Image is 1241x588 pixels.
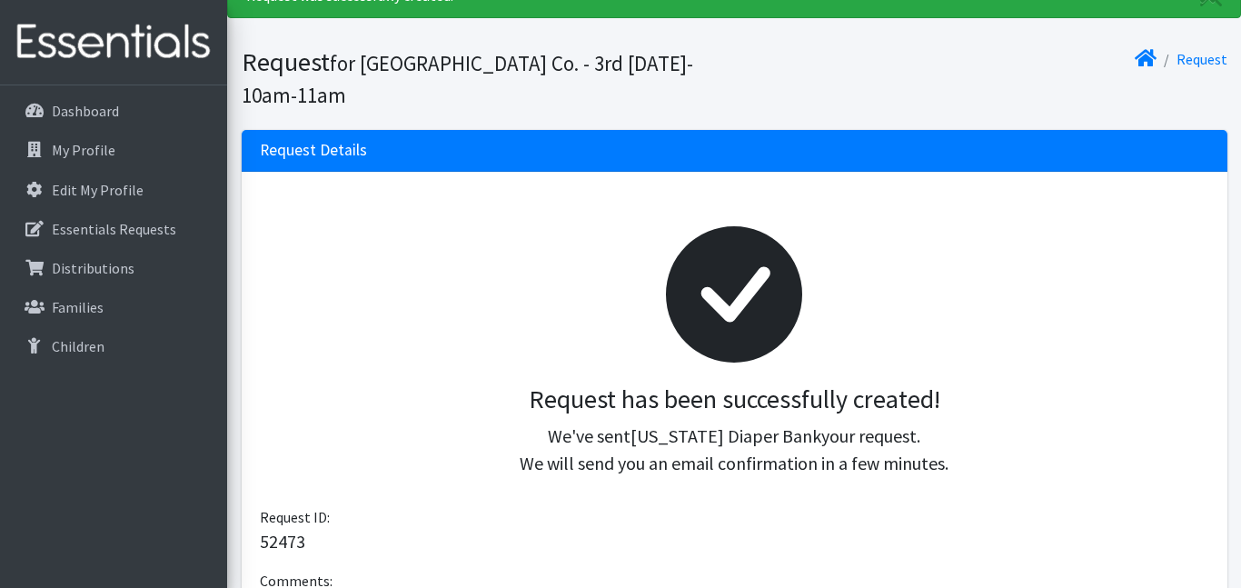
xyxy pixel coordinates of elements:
a: Families [7,289,220,325]
p: We've sent your request. We will send you an email confirmation in a few minutes. [274,423,1195,477]
a: Essentials Requests [7,211,220,247]
a: Edit My Profile [7,172,220,208]
span: Request ID: [260,508,330,526]
p: Dashboard [52,102,119,120]
a: Dashboard [7,93,220,129]
h3: Request has been successfully created! [274,384,1195,415]
a: Distributions [7,250,220,286]
p: Essentials Requests [52,220,176,238]
p: Children [52,337,104,355]
h3: Request Details [260,141,367,160]
span: [US_STATE] Diaper Bank [630,424,821,447]
img: HumanEssentials [7,12,220,73]
a: My Profile [7,132,220,168]
small: for [GEOGRAPHIC_DATA] Co. - 3rd [DATE]- 10am-11am [242,50,693,108]
p: Distributions [52,259,134,277]
p: My Profile [52,141,115,159]
p: 52473 [260,528,1209,555]
a: Children [7,328,220,364]
h1: Request [242,46,728,109]
a: Request [1176,50,1227,68]
p: Families [52,298,104,316]
p: Edit My Profile [52,181,144,199]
